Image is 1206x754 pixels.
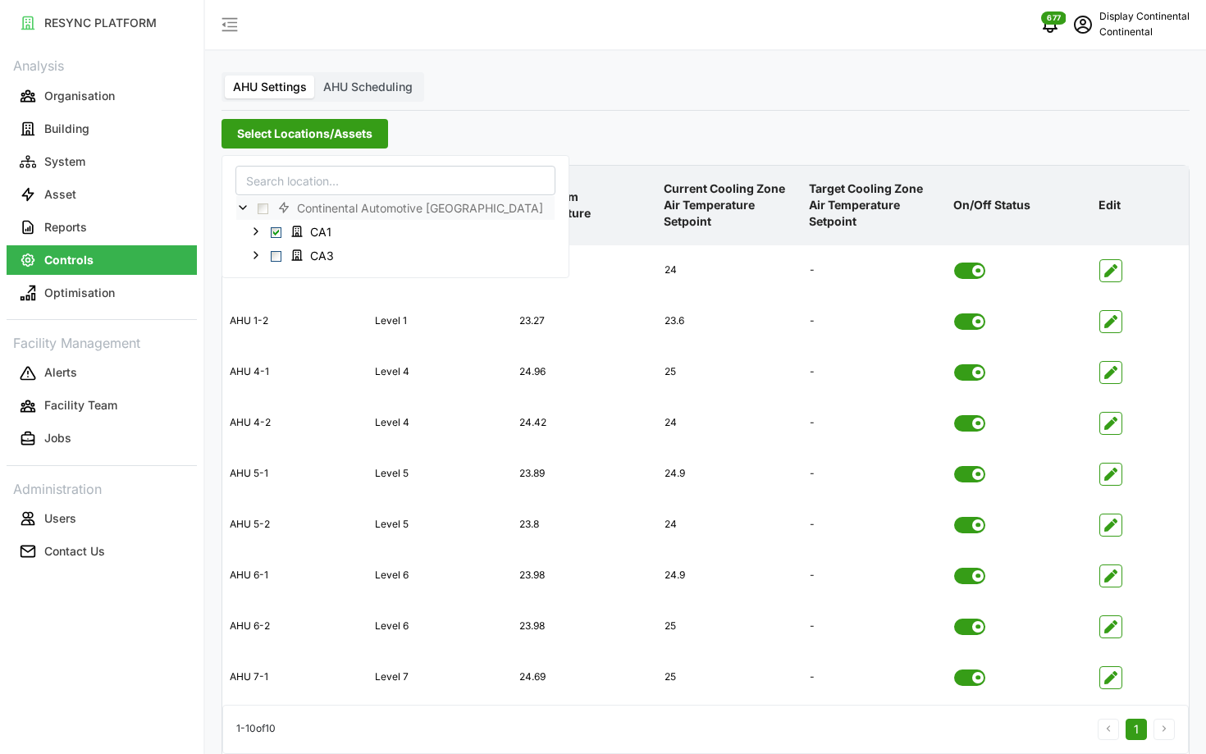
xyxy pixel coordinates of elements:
p: RESYNC PLATFORM [44,15,157,31]
p: Building [44,121,89,137]
div: Level 5 [368,454,512,494]
button: Asset [7,180,197,209]
button: Facility Team [7,391,197,421]
button: Optimisation [7,278,197,308]
div: - [803,505,947,545]
div: - [803,301,947,341]
span: AHU Settings [233,80,307,94]
span: Continental Automotive Singapore [271,198,555,217]
p: Users [44,510,76,527]
span: CA3 [310,248,334,264]
p: Alerts [44,364,77,381]
p: Display Continental [1099,9,1190,25]
p: Optimisation [44,285,115,301]
span: CA3 [284,245,345,265]
p: Edit [1095,184,1185,226]
div: 23.98 [513,555,656,596]
div: - [803,403,947,443]
p: Current Cooling Zone Air Temperature Setpoint [660,167,799,244]
div: Level 1 [368,301,512,341]
div: AHU 1-2 [223,301,367,341]
div: Level 6 [368,555,512,596]
div: AHU 5-1 [223,454,367,494]
a: Building [7,112,197,145]
button: Organisation [7,81,197,111]
div: 23.6 [658,301,802,341]
div: 25 [658,352,802,392]
a: Controls [7,244,197,276]
a: Facility Team [7,390,197,423]
div: 24.9 [658,454,802,494]
div: Level 5 [368,505,512,545]
div: 24.96 [513,352,656,392]
p: Jobs [44,430,71,446]
button: Controls [7,245,197,275]
button: Users [7,504,197,533]
div: Level 6 [368,606,512,647]
button: Reports [7,212,197,242]
a: Asset [7,178,197,211]
div: 24.96 [513,250,656,290]
div: 24 [658,403,802,443]
div: - [803,454,947,494]
div: - [803,555,947,596]
a: Jobs [7,423,197,455]
div: Level 7 [368,657,512,697]
a: Organisation [7,80,197,112]
div: AHU 4-1 [223,352,367,392]
p: Contact Us [44,543,105,560]
p: 1 - 10 of 10 [236,722,276,738]
div: 25 [658,657,802,697]
div: 23.27 [513,301,656,341]
div: AHU 7-1 [223,657,367,697]
a: Alerts [7,357,197,390]
p: Administration [7,476,197,500]
input: Search location... [235,166,555,195]
div: Level 4 [368,403,512,443]
a: System [7,145,197,178]
p: Analysis [7,53,197,76]
a: Optimisation [7,276,197,309]
span: CA1 [284,222,343,241]
div: 24 [658,505,802,545]
p: Continental [1099,25,1190,40]
div: AHU 6-1 [223,555,367,596]
div: Select Locations/Assets [222,155,569,278]
button: Select Locations/Assets [222,119,388,149]
button: Alerts [7,359,197,388]
div: - [803,250,947,290]
p: Facility Management [7,330,197,354]
div: 23.98 [513,606,656,647]
p: System [44,153,85,170]
div: - [803,606,947,647]
span: Select Locations/Assets [237,120,372,148]
button: System [7,147,197,176]
a: Users [7,502,197,535]
div: 25 [658,606,802,647]
div: 24.69 [513,657,656,697]
button: Jobs [7,424,197,454]
p: Facility Team [44,397,117,414]
button: RESYNC PLATFORM [7,8,197,38]
div: AHU 4-2 [223,403,367,443]
div: - [803,352,947,392]
span: Select Continental Automotive Singapore [258,203,268,214]
button: 1 [1126,719,1147,740]
p: Asset [44,186,76,203]
p: Reports [44,219,87,235]
button: notifications [1034,8,1067,41]
div: AHU 6-2 [223,606,367,647]
p: On/Off Status [950,184,1089,226]
p: Organisation [44,88,115,104]
div: - [803,657,947,697]
div: 24.9 [658,555,802,596]
span: AHU Scheduling [323,80,413,94]
a: Contact Us [7,535,197,568]
button: schedule [1067,8,1099,41]
button: Building [7,114,197,144]
button: Contact Us [7,537,197,566]
span: Select CA3 [271,250,281,261]
div: 23.8 [513,505,656,545]
div: Level 4 [368,352,512,392]
p: AHU Room Temperature [515,176,654,235]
